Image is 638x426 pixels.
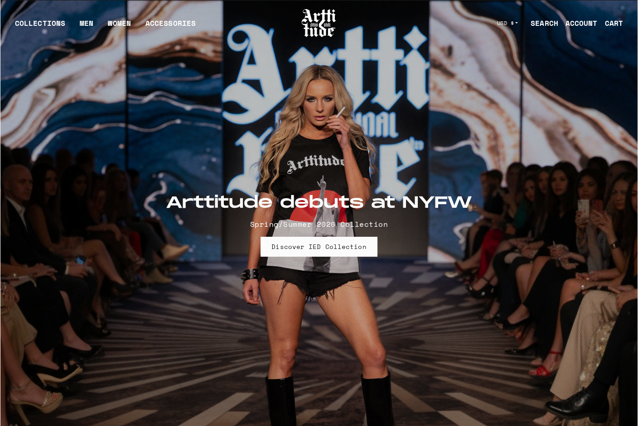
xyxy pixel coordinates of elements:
p: Spring/Summer 2026 Collection [166,219,472,230]
a: Discover IED Collection [261,237,377,257]
a: MEN [80,18,93,36]
a: ACCOUNT [558,14,598,32]
div: ACCESSORIES [145,18,196,36]
span: USD $ [497,19,514,27]
a: Open cart [598,14,623,32]
a: SEARCH [523,14,558,32]
ul: Main navigation [8,18,203,36]
div: COLLECTIONS [15,18,65,36]
h2: Arttitude debuts at NYFW [166,193,472,213]
div: CART [605,18,623,29]
button: USD $ [492,13,524,33]
img: Arttitude [301,8,337,38]
a: WOMEN [108,18,131,36]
